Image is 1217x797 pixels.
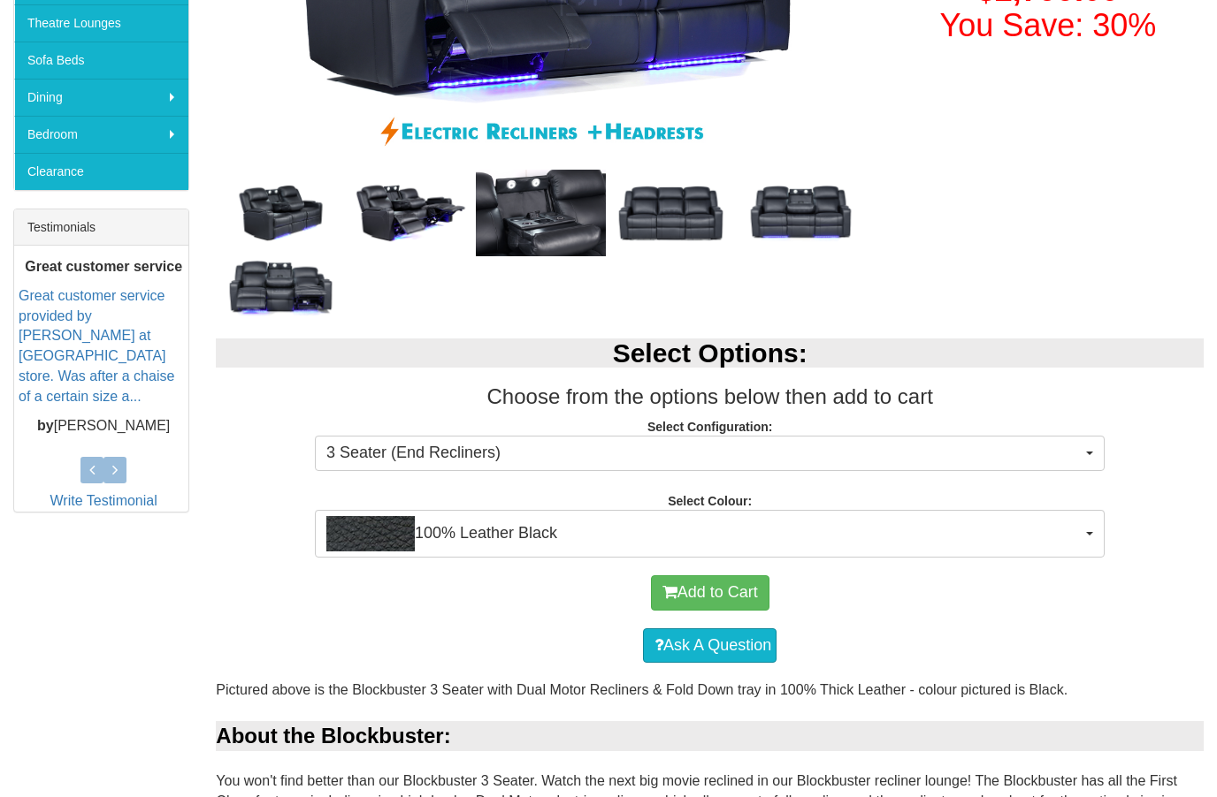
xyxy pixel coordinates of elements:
a: Write Testimonial [50,493,157,508]
a: Clearance [14,153,188,190]
h3: Choose from the options below then add to cart [216,385,1204,408]
img: 100% Leather Black [326,516,415,551]
a: Sofa Beds [14,42,188,79]
font: You Save: 30% [939,7,1156,43]
a: Bedroom [14,116,188,153]
span: 3 Seater (End Recliners) [326,442,1082,465]
button: Add to Cart [651,575,769,611]
b: Great customer service [25,259,182,274]
strong: Select Configuration: [647,420,773,434]
a: Ask A Question [643,628,777,664]
b: by [37,417,54,432]
button: 3 Seater (End Recliners) [315,436,1105,471]
p: [PERSON_NAME] [19,415,188,436]
span: 100% Leather Black [326,516,1082,551]
a: Great customer service provided by [PERSON_NAME] at [GEOGRAPHIC_DATA] store. Was after a chaise o... [19,287,174,403]
div: About the Blockbuster: [216,721,1204,751]
a: Dining [14,79,188,116]
strong: Select Colour: [668,494,752,508]
button: 100% Leather Black100% Leather Black [315,510,1105,558]
div: Testimonials [14,209,188,246]
a: Theatre Lounges [14,4,188,42]
b: Select Options: [613,338,808,368]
